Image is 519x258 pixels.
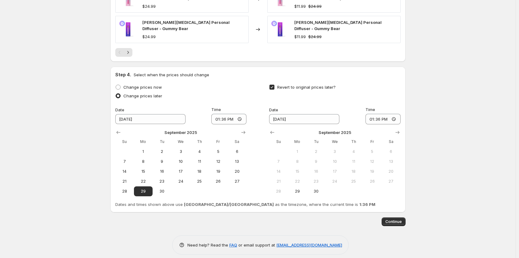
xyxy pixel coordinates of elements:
span: 6 [230,149,244,154]
button: Monday September 1 2025 [288,147,307,157]
button: Show previous month, August 2025 [114,128,123,137]
th: Wednesday [325,137,344,147]
button: Sunday September 21 2025 [269,176,288,186]
button: Wednesday September 17 2025 [325,167,344,176]
th: Monday [134,137,153,147]
button: Wednesday September 17 2025 [171,167,190,176]
span: $24.99 [308,4,322,9]
span: 9 [155,159,169,164]
button: Saturday September 27 2025 [382,176,400,186]
span: 30 [309,189,323,194]
th: Sunday [269,137,288,147]
span: 28 [272,189,285,194]
span: 10 [174,159,187,164]
button: Show next month, October 2025 [239,128,248,137]
a: FAQ [229,242,237,247]
span: Fr [365,139,379,144]
button: Friday September 5 2025 [209,147,227,157]
span: $11.99 [294,34,306,39]
span: 29 [136,189,150,194]
span: 10 [328,159,342,164]
nav: Pagination [115,48,132,57]
span: 14 [272,169,285,174]
h2: Step 4. [115,72,131,78]
input: 12:00 [211,114,246,124]
span: 5 [211,149,225,154]
span: 11 [193,159,206,164]
span: 17 [328,169,342,174]
button: Monday September 8 2025 [288,157,307,167]
span: [PERSON_NAME][MEDICAL_DATA] Personal Diffuser - Gummy Bear [142,20,230,31]
button: Thursday September 4 2025 [190,147,209,157]
span: Date [269,107,278,112]
span: 26 [211,179,225,184]
span: We [328,139,342,144]
span: 3 [328,149,342,154]
button: Wednesday September 3 2025 [171,147,190,157]
span: 2 [309,149,323,154]
button: Monday September 22 2025 [288,176,307,186]
span: 17 [174,169,187,174]
span: 12 [211,159,225,164]
span: 25 [193,179,206,184]
a: [EMAIL_ADDRESS][DOMAIN_NAME] [276,242,342,247]
button: Monday September 29 2025 [134,186,153,196]
button: Thursday September 11 2025 [344,157,363,167]
button: Saturday September 13 2025 [227,157,246,167]
th: Thursday [190,137,209,147]
span: [PERSON_NAME][MEDICAL_DATA] Personal Diffuser - Gummy Bear [294,20,382,31]
th: Sunday [115,137,134,147]
button: Tuesday September 9 2025 [307,157,325,167]
th: Tuesday [307,137,325,147]
button: Tuesday September 16 2025 [307,167,325,176]
button: Sunday September 7 2025 [269,157,288,167]
input: 8/30/2025 [269,114,339,124]
button: Tuesday September 30 2025 [307,186,325,196]
span: Date [115,107,124,112]
span: 23 [155,179,169,184]
button: Next [124,48,132,57]
button: Sunday September 28 2025 [269,186,288,196]
b: [GEOGRAPHIC_DATA]/[GEOGRAPHIC_DATA] [184,202,274,207]
span: 22 [136,179,150,184]
button: Friday September 5 2025 [363,147,382,157]
button: Continue [382,217,406,226]
th: Saturday [227,137,246,147]
span: 20 [230,169,244,174]
span: Time [365,107,375,112]
span: 30 [155,189,169,194]
th: Wednesday [171,137,190,147]
input: 12:00 [365,114,401,124]
span: 21 [272,179,285,184]
button: Monday September 1 2025 [134,147,153,157]
span: Su [118,139,131,144]
span: 4 [193,149,206,154]
button: Monday September 15 2025 [134,167,153,176]
span: 19 [211,169,225,174]
span: 13 [230,159,244,164]
button: Wednesday September 24 2025 [171,176,190,186]
span: Mo [136,139,150,144]
th: Tuesday [153,137,171,147]
span: Fr [211,139,225,144]
span: 11 [347,159,360,164]
span: $11.99 [294,4,306,9]
span: $24.99 [142,4,156,9]
button: Tuesday September 23 2025 [307,176,325,186]
span: Change prices later [123,93,162,98]
button: Sunday September 14 2025 [115,167,134,176]
button: Monday September 29 2025 [288,186,307,196]
button: Tuesday September 9 2025 [153,157,171,167]
button: Friday September 26 2025 [209,176,227,186]
span: 3 [174,149,187,154]
th: Monday [288,137,307,147]
span: 27 [384,179,398,184]
span: 1 [136,149,150,154]
span: 14 [118,169,131,174]
span: Sa [230,139,244,144]
span: Tu [309,139,323,144]
span: Tu [155,139,169,144]
span: 24 [328,179,342,184]
span: 12 [365,159,379,164]
span: or email support at [237,242,276,247]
